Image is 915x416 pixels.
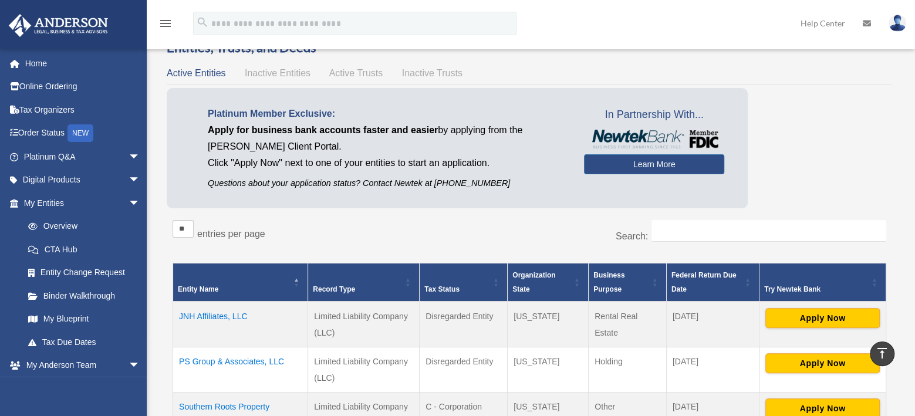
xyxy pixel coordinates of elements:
button: Apply Now [765,353,880,373]
i: menu [158,16,173,31]
span: Active Entities [167,68,225,78]
a: Entity Change Request [16,261,152,285]
a: Home [8,52,158,75]
span: Inactive Trusts [402,68,462,78]
div: Try Newtek Bank [764,282,868,296]
td: JNH Affiliates, LLC [173,302,308,347]
td: Disregarded Entity [420,302,508,347]
th: Federal Return Due Date: Activate to sort [666,263,759,302]
a: Order StatusNEW [8,121,158,146]
span: arrow_drop_down [129,168,152,192]
p: by applying from the [PERSON_NAME] Client Portal. [208,122,566,155]
a: My Blueprint [16,307,152,331]
span: Apply for business bank accounts faster and easier [208,125,438,135]
span: Inactive Entities [245,68,310,78]
span: Entity Name [178,285,218,293]
span: arrow_drop_down [129,354,152,378]
a: Tax Due Dates [16,330,152,354]
span: Tax Status [424,285,460,293]
a: My Anderson Teamarrow_drop_down [8,354,158,377]
div: NEW [67,124,93,142]
p: Questions about your application status? Contact Newtek at [PHONE_NUMBER] [208,176,566,191]
a: My Entitiesarrow_drop_down [8,191,152,215]
span: Federal Return Due Date [671,271,737,293]
p: Platinum Member Exclusive: [208,106,566,122]
a: Binder Walkthrough [16,284,152,307]
td: Rental Real Estate [589,302,667,347]
td: [US_STATE] [508,302,589,347]
i: search [196,16,209,29]
a: menu [158,21,173,31]
span: Business Purpose [593,271,624,293]
th: Try Newtek Bank : Activate to sort [759,263,886,302]
a: Overview [16,215,146,238]
span: arrow_drop_down [129,191,152,215]
span: In Partnership With... [584,106,724,124]
th: Entity Name: Activate to invert sorting [173,263,308,302]
span: Record Type [313,285,355,293]
a: CTA Hub [16,238,152,261]
span: Organization State [512,271,555,293]
img: User Pic [889,15,906,32]
td: Disregarded Entity [420,347,508,393]
a: Learn More [584,154,724,174]
a: Online Ordering [8,75,158,99]
td: Holding [589,347,667,393]
label: Search: [616,231,648,241]
td: [DATE] [666,347,759,393]
a: vertical_align_top [870,341,894,366]
td: Limited Liability Company (LLC) [308,347,420,393]
button: Apply Now [765,308,880,328]
label: entries per page [197,229,265,239]
span: arrow_drop_down [129,145,152,169]
td: [DATE] [666,302,759,347]
a: Tax Organizers [8,98,158,121]
td: Limited Liability Company (LLC) [308,302,420,347]
th: Record Type: Activate to sort [308,263,420,302]
td: [US_STATE] [508,347,589,393]
th: Organization State: Activate to sort [508,263,589,302]
a: Digital Productsarrow_drop_down [8,168,158,192]
i: vertical_align_top [875,346,889,360]
img: Anderson Advisors Platinum Portal [5,14,112,37]
th: Tax Status: Activate to sort [420,263,508,302]
a: Platinum Q&Aarrow_drop_down [8,145,158,168]
span: Active Trusts [329,68,383,78]
img: NewtekBankLogoSM.png [590,130,718,148]
p: Click "Apply Now" next to one of your entities to start an application. [208,155,566,171]
td: PS Group & Associates, LLC [173,347,308,393]
th: Business Purpose: Activate to sort [589,263,667,302]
